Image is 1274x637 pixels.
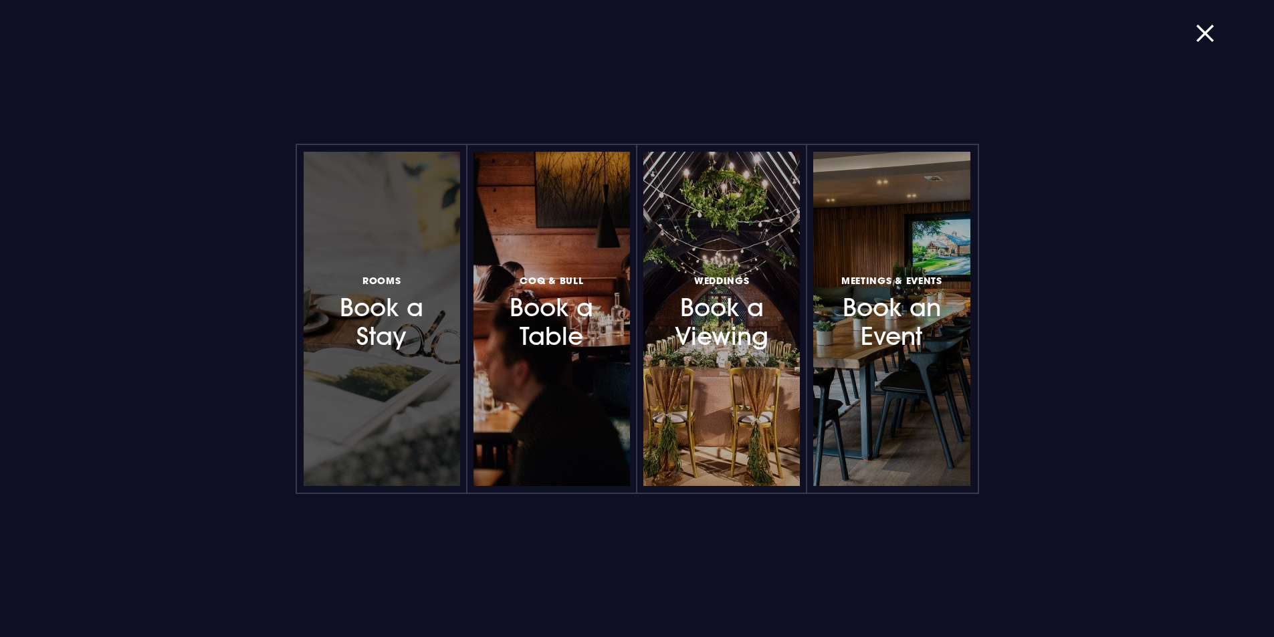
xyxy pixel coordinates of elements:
[473,152,630,486] a: Coq & BullBook a Table
[643,152,800,486] a: WeddingsBook a Viewing
[362,274,401,287] span: Rooms
[520,274,583,287] span: Coq & Bull
[833,272,950,352] h3: Book an Event
[841,274,942,287] span: Meetings & Events
[813,152,970,486] a: Meetings & EventsBook an Event
[663,272,780,352] h3: Book a Viewing
[694,274,750,287] span: Weddings
[304,152,460,486] a: RoomsBook a Stay
[494,272,610,352] h3: Book a Table
[324,272,440,352] h3: Book a Stay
